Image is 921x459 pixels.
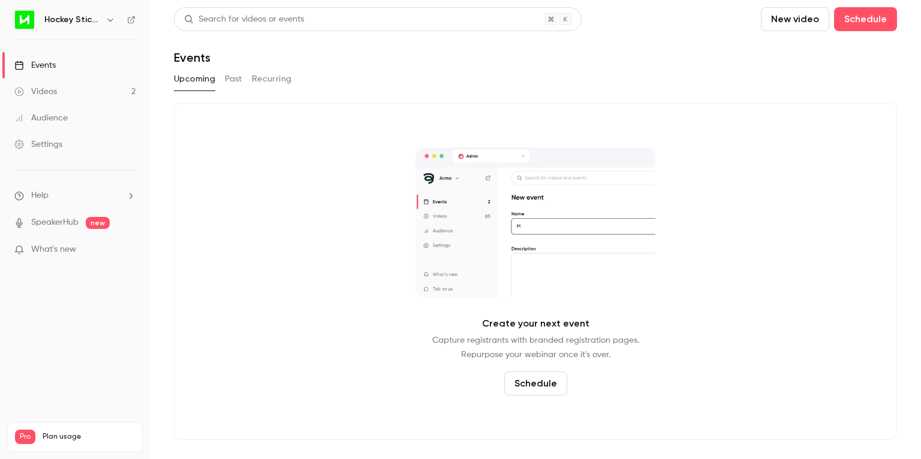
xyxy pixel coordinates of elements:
div: Search for videos or events [184,13,304,26]
p: Capture registrants with branded registration pages. Repurpose your webinar once it's over. [432,333,639,362]
span: What's new [31,243,76,256]
button: New video [761,7,829,31]
span: Pro [15,430,35,444]
h1: Events [174,50,210,65]
img: Hockey Stick Advisory [15,10,34,29]
span: new [86,217,110,229]
h6: Hockey Stick Advisory [44,14,101,26]
button: Upcoming [174,70,215,89]
div: Audience [14,112,68,124]
button: Past [225,70,242,89]
span: Help [31,189,49,202]
button: Schedule [834,7,897,31]
div: Videos [14,86,57,98]
button: Recurring [252,70,292,89]
a: SpeakerHub [31,216,79,229]
p: Create your next event [482,316,589,331]
div: Events [14,59,56,71]
span: Plan usage [43,432,135,442]
button: Schedule [504,372,567,395]
div: Settings [14,138,62,150]
li: help-dropdown-opener [14,189,136,202]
